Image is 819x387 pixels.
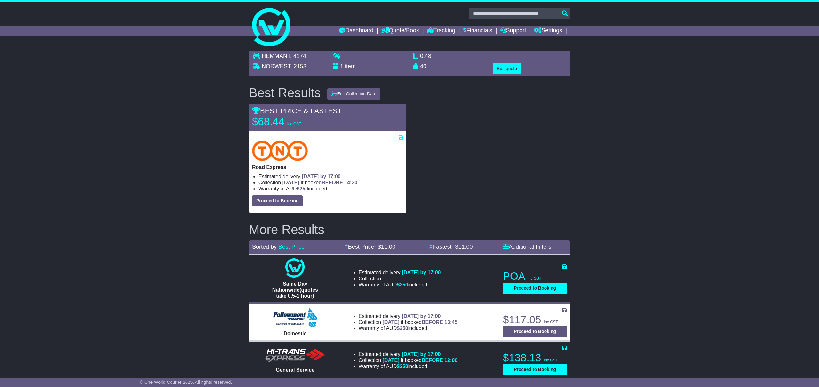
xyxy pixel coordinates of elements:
[252,141,308,161] img: TNT Domestic: Road Express
[400,282,408,287] span: 250
[544,358,558,362] span: inc GST
[252,164,403,170] p: Road Express
[258,173,403,180] li: Estimated delivery
[345,244,395,250] a: Best Price- $11.00
[322,180,343,185] span: BEFORE
[429,244,473,250] a: Fastest- $11.00
[340,63,343,69] span: 1
[285,258,305,278] img: One World Courier: Same Day Nationwide(quotes take 0.5-1 hour)
[383,319,457,325] span: if booked
[383,358,457,363] span: if booked
[252,115,332,128] p: $68.44
[359,313,457,319] li: Estimated delivery
[252,195,303,206] button: Proceed to Booking
[278,244,305,250] a: Best Price
[297,186,308,191] span: $
[420,53,431,59] span: 0.48
[402,313,441,319] span: [DATE] by 17:00
[273,308,317,327] img: Followmont Transport: Domestic
[444,358,457,363] span: 12:00
[290,63,306,69] span: , 2153
[276,367,314,373] span: General Service
[359,319,457,325] li: Collection
[359,276,441,282] li: Collection
[359,363,457,369] li: Warranty of AUD included.
[444,319,457,325] span: 13:45
[503,351,567,364] p: $138.13
[327,88,381,100] button: Edit Collection Date
[383,358,400,363] span: [DATE]
[400,364,408,369] span: 250
[287,122,301,126] span: inc GST
[500,26,526,36] a: Support
[359,351,457,357] li: Estimated delivery
[283,331,306,336] span: Domestic
[503,313,567,326] p: $117.05
[344,180,357,185] span: 14:30
[262,63,290,69] span: NORWEST
[458,244,473,250] span: 11.00
[262,53,290,59] span: HEMMANT
[249,222,570,237] h2: More Results
[246,86,324,100] div: Best Results
[503,270,567,283] p: POA
[374,244,395,250] span: - $
[282,180,357,185] span: if booked
[359,270,441,276] li: Estimated delivery
[299,186,308,191] span: 250
[339,26,373,36] a: Dashboard
[383,319,400,325] span: [DATE]
[503,364,567,375] button: Proceed to Booking
[272,281,318,299] span: Same Day Nationwide(quotes take 0.5-1 hour)
[451,244,473,250] span: - $
[420,63,426,69] span: 40
[528,276,541,281] span: inc GST
[359,357,457,363] li: Collection
[381,244,395,250] span: 11.00
[381,26,419,36] a: Quote/Book
[263,348,327,364] img: HiTrans: General Service
[400,326,408,331] span: 250
[140,380,232,385] span: © One World Courier 2025. All rights reserved.
[345,63,356,69] span: item
[359,282,441,288] li: Warranty of AUD included.
[503,283,567,294] button: Proceed to Booking
[359,325,457,331] li: Warranty of AUD included.
[427,26,455,36] a: Tracking
[397,364,408,369] span: $
[258,186,403,192] li: Warranty of AUD included.
[252,244,277,250] span: Sorted by
[463,26,492,36] a: Financials
[503,244,551,250] a: Additional Filters
[503,326,567,337] button: Proceed to Booking
[493,63,521,74] button: Edit quote
[544,320,558,324] span: inc GST
[422,358,443,363] span: BEFORE
[534,26,562,36] a: Settings
[422,319,443,325] span: BEFORE
[258,180,403,186] li: Collection
[397,326,408,331] span: $
[290,53,306,59] span: , 4174
[302,174,341,179] span: [DATE] by 17:00
[282,180,299,185] span: [DATE]
[402,351,441,357] span: [DATE] by 17:00
[397,282,408,287] span: $
[252,107,342,115] span: BEST PRICE & FASTEST
[402,270,441,275] span: [DATE] by 17:00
